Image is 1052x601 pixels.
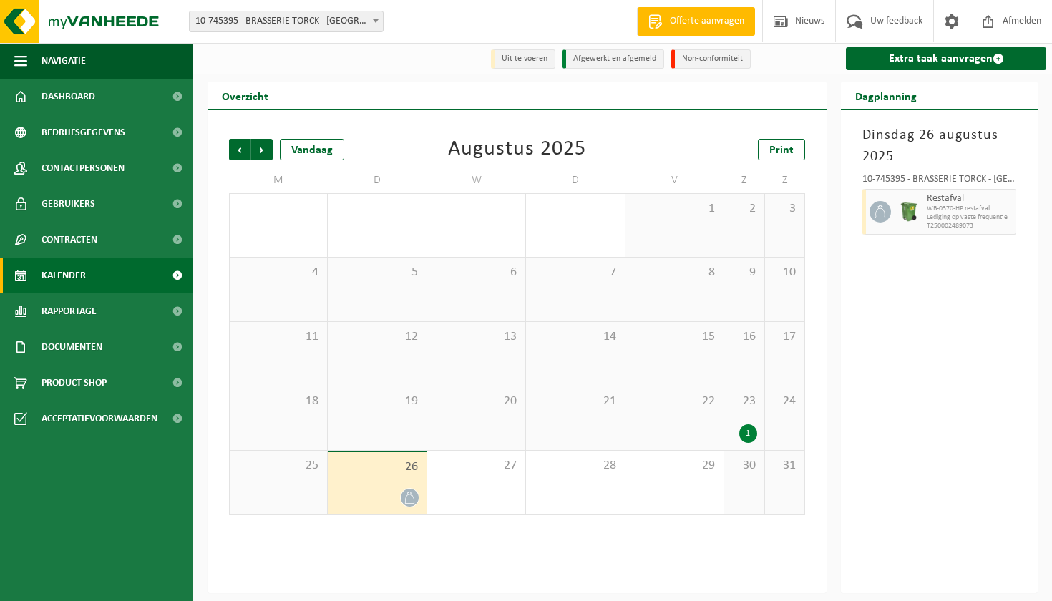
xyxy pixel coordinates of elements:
img: WB-0370-HPE-GN-51 [898,201,920,223]
span: 29 [633,458,716,474]
span: 10-745395 - BRASSERIE TORCK - DEINZE [190,11,383,31]
span: Acceptatievoorwaarden [42,401,157,436]
span: Product Shop [42,365,107,401]
a: Print [758,139,805,160]
span: 3 [772,201,797,217]
h3: Dinsdag 26 augustus 2025 [862,124,1016,167]
span: 23 [731,394,756,409]
div: 10-745395 - BRASSERIE TORCK - [GEOGRAPHIC_DATA] [862,175,1016,189]
span: Print [769,145,794,156]
span: 19 [335,394,419,409]
span: Gebruikers [42,186,95,222]
span: 7 [533,265,617,280]
span: 9 [731,265,756,280]
span: 24 [772,394,797,409]
td: V [625,167,724,193]
span: 17 [772,329,797,345]
td: Z [724,167,764,193]
span: T250002489073 [927,222,1012,230]
div: 1 [739,424,757,443]
h2: Overzicht [208,82,283,109]
span: 20 [434,394,518,409]
span: 8 [633,265,716,280]
span: Navigatie [42,43,86,79]
span: 4 [237,265,320,280]
span: 27 [434,458,518,474]
span: 5 [335,265,419,280]
span: Contactpersonen [42,150,125,186]
span: 1 [633,201,716,217]
span: 22 [633,394,716,409]
span: 15 [633,329,716,345]
span: 16 [731,329,756,345]
span: Restafval [927,193,1012,205]
span: 25 [237,458,320,474]
li: Uit te voeren [491,49,555,69]
span: 28 [533,458,617,474]
a: Extra taak aanvragen [846,47,1046,70]
h2: Dagplanning [841,82,931,109]
td: Z [765,167,805,193]
td: D [328,167,427,193]
li: Afgewerkt en afgemeld [562,49,664,69]
span: 11 [237,329,320,345]
td: D [526,167,625,193]
span: 2 [731,201,756,217]
td: M [229,167,328,193]
span: 10 [772,265,797,280]
span: Offerte aanvragen [666,14,748,29]
span: 26 [335,459,419,475]
td: W [427,167,526,193]
span: Lediging op vaste frequentie [927,213,1012,222]
span: Contracten [42,222,97,258]
span: Documenten [42,329,102,365]
span: Dashboard [42,79,95,114]
span: 14 [533,329,617,345]
a: Offerte aanvragen [637,7,755,36]
span: 13 [434,329,518,345]
span: Rapportage [42,293,97,329]
div: Vandaag [280,139,344,160]
span: Kalender [42,258,86,293]
span: Volgende [251,139,273,160]
span: 31 [772,458,797,474]
span: 12 [335,329,419,345]
span: Vorige [229,139,250,160]
span: 30 [731,458,756,474]
div: Augustus 2025 [448,139,586,160]
span: Bedrijfsgegevens [42,114,125,150]
span: 18 [237,394,320,409]
span: 6 [434,265,518,280]
span: 21 [533,394,617,409]
span: WB-0370-HP restafval [927,205,1012,213]
span: 10-745395 - BRASSERIE TORCK - DEINZE [189,11,384,32]
li: Non-conformiteit [671,49,751,69]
